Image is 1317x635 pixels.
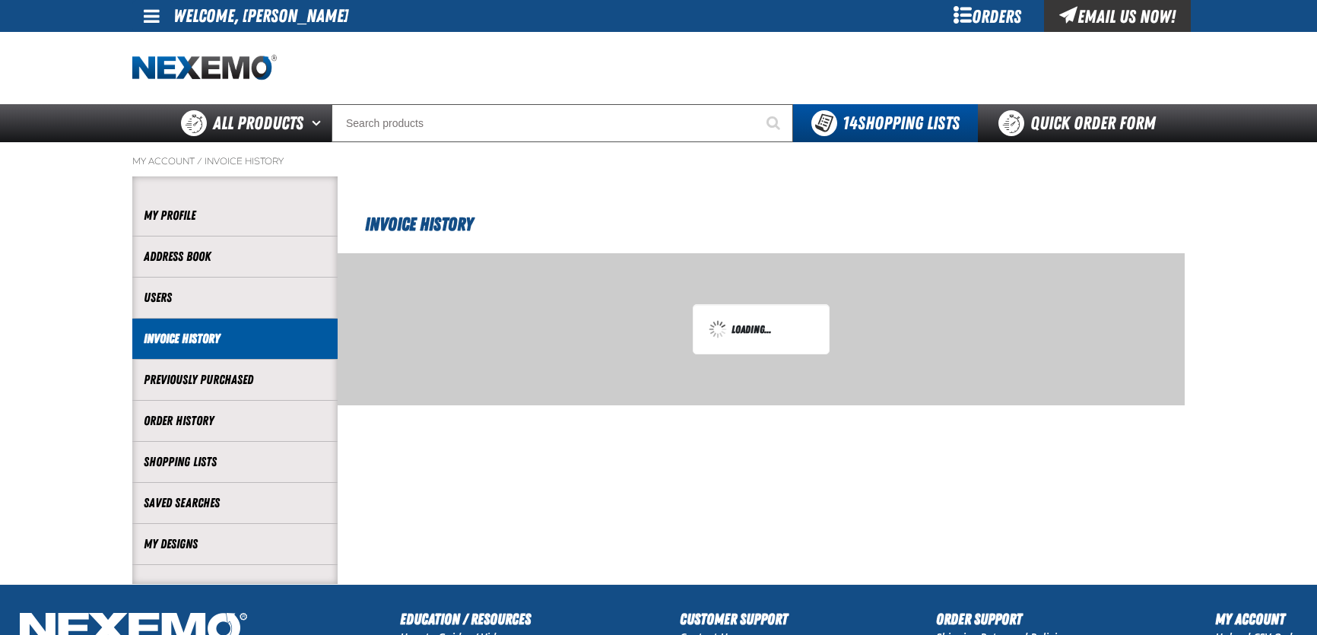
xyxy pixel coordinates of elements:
[144,535,326,553] a: My Designs
[132,55,277,81] img: Nexemo logo
[365,214,473,235] span: Invoice History
[132,55,277,81] a: Home
[144,453,326,471] a: Shopping Lists
[936,608,1067,630] h2: Order Support
[400,608,531,630] h2: Education / Resources
[755,104,793,142] button: Start Searching
[144,371,326,389] a: Previously Purchased
[332,104,793,142] input: Search
[1215,608,1302,630] h2: My Account
[144,248,326,265] a: Address Book
[144,494,326,512] a: Saved Searches
[132,155,195,167] a: My Account
[144,330,326,348] a: Invoice History
[709,320,814,338] div: Loading...
[843,113,858,134] strong: 14
[144,412,326,430] a: Order History
[197,155,202,167] span: /
[978,104,1184,142] a: Quick Order Form
[213,110,303,137] span: All Products
[144,289,326,306] a: Users
[306,104,332,142] button: Open All Products pages
[144,207,326,224] a: My Profile
[793,104,978,142] button: You have 14 Shopping Lists. Open to view details
[843,113,960,134] span: Shopping Lists
[680,608,788,630] h2: Customer Support
[205,155,284,167] a: Invoice History
[132,155,1185,167] nav: Breadcrumbs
